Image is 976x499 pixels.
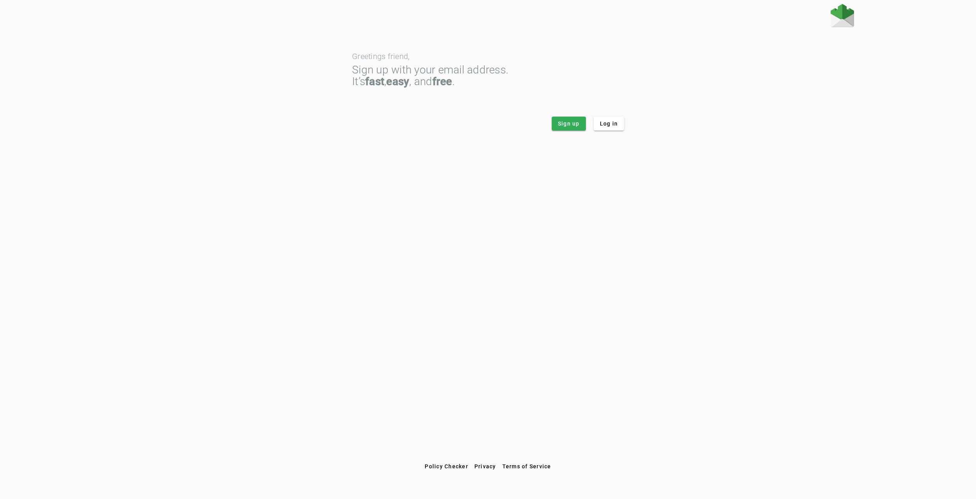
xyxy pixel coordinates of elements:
[474,463,496,469] span: Privacy
[365,75,384,88] strong: fast
[352,52,624,60] div: Greetings friend,
[502,463,551,469] span: Terms of Service
[831,4,854,27] img: Fraudmarc Logo
[422,459,471,473] button: Policy Checker
[386,75,409,88] strong: easy
[552,117,586,131] button: Sign up
[432,75,452,88] strong: free
[499,459,554,473] button: Terms of Service
[600,120,618,127] span: Log in
[558,120,580,127] span: Sign up
[352,64,624,87] div: Sign up with your email address. It’s , , and .
[425,463,468,469] span: Policy Checker
[594,117,624,131] button: Log in
[471,459,499,473] button: Privacy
